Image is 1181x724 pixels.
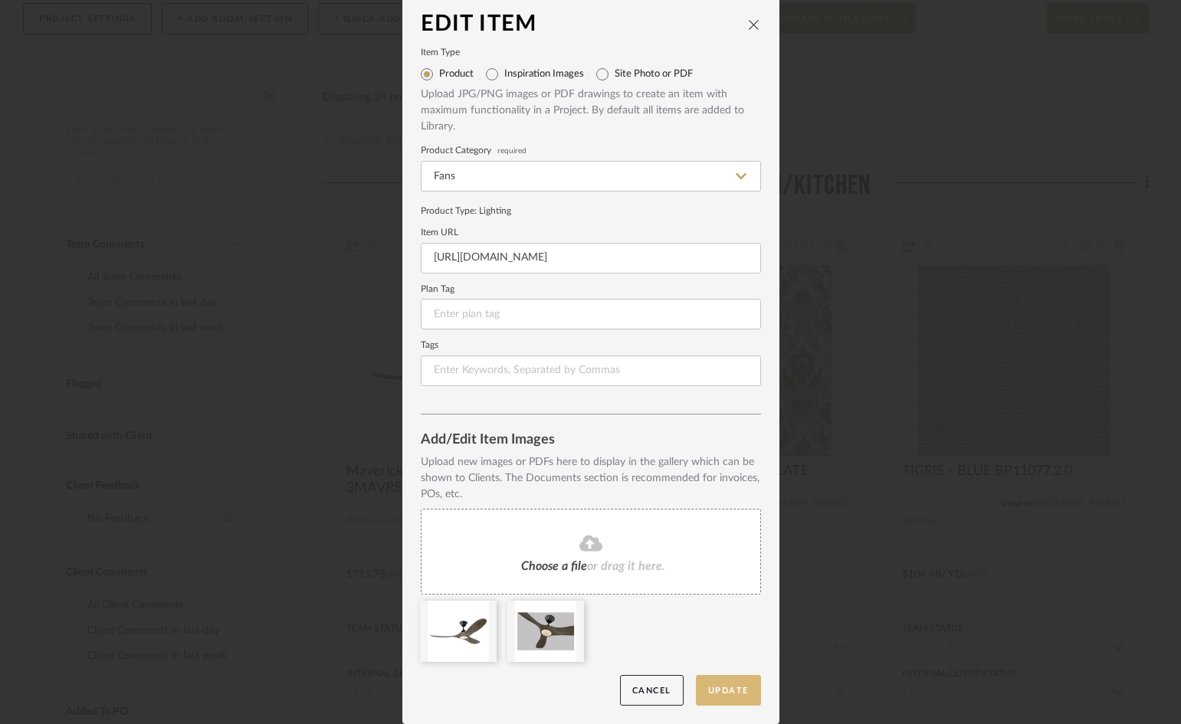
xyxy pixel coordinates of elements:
input: Enter Keywords, Separated by Commas [421,355,761,386]
span: Choose a file [521,560,587,572]
div: Edit Item [421,12,747,37]
div: Upload new images or PDFs here to display in the gallery which can be shown to Clients. The Docum... [421,454,761,503]
div: Product Type [421,204,761,218]
label: Tags [421,342,761,349]
div: Add/Edit Item Images [421,433,761,448]
input: Type a category to search and select [421,161,761,192]
label: Site Photo or PDF [615,68,693,80]
input: Enter URL [421,243,761,274]
label: Item URL [421,229,761,237]
span: : Lighting [474,206,511,215]
button: close [747,18,761,31]
mat-radio-group: Select item type [421,62,761,87]
input: Enter plan tag [421,299,761,329]
div: Upload JPG/PNG images or PDF drawings to create an item with maximum functionality in a Project. ... [421,87,761,135]
label: Inspiration Images [504,68,584,80]
label: Product Category [421,147,761,155]
button: Update [696,675,761,706]
button: Cancel [620,675,684,706]
span: or drag it here. [587,560,665,572]
label: Product [439,68,474,80]
label: Item Type [421,49,761,57]
label: Plan Tag [421,286,761,293]
span: required [497,148,527,154]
